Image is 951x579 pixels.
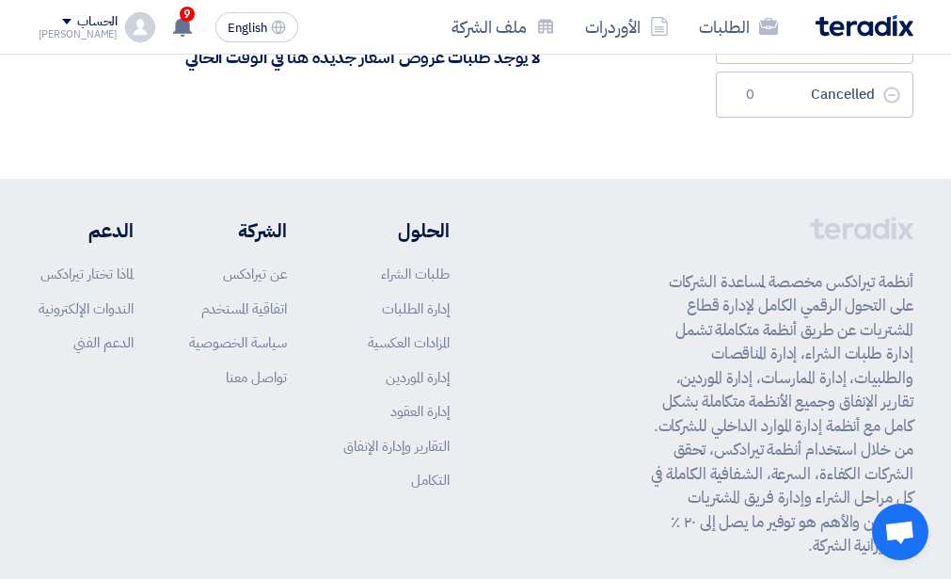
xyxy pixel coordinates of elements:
li: الدعم [39,217,134,245]
a: لماذا تختار تيرادكس [40,264,134,284]
a: إدارة الطلبات [382,298,450,319]
img: Teradix logo [816,15,913,37]
a: التقارير وإدارة الإنفاق [343,436,450,457]
a: Cancelled0 [716,72,913,118]
a: Open chat [872,504,928,560]
a: المزادات العكسية [368,332,450,353]
span: 0 [739,86,762,105]
a: الطلبات [684,5,793,49]
button: English [215,12,298,42]
p: أنظمة تيرادكس مخصصة لمساعدة الشركات على التحول الرقمي الكامل لإدارة قطاع المشتريات عن طريق أنظمة ... [651,270,913,558]
li: الشركة [189,217,287,245]
div: لا يوجد طلبات عروض أسعار جديدة هنا في الوقت الحالي [185,46,540,68]
a: طلبات الشراء [381,264,450,284]
a: الدعم الفني [73,332,134,353]
a: الأوردرات [570,5,684,49]
div: الحساب [77,14,118,30]
a: اتفاقية المستخدم [201,298,287,319]
a: إدارة الموردين [386,367,450,388]
li: الحلول [343,217,450,245]
a: التكامل [411,470,450,491]
a: ملف الشركة [436,5,570,49]
a: الندوات الإلكترونية [39,298,134,319]
a: إدارة العقود [390,401,450,422]
span: English [228,22,267,35]
a: عن تيرادكس [223,264,287,284]
div: [PERSON_NAME] [39,29,119,40]
span: 9 [180,7,195,22]
a: تواصل معنا [226,367,287,388]
a: سياسة الخصوصية [189,332,287,353]
img: profile_test.png [125,12,155,42]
